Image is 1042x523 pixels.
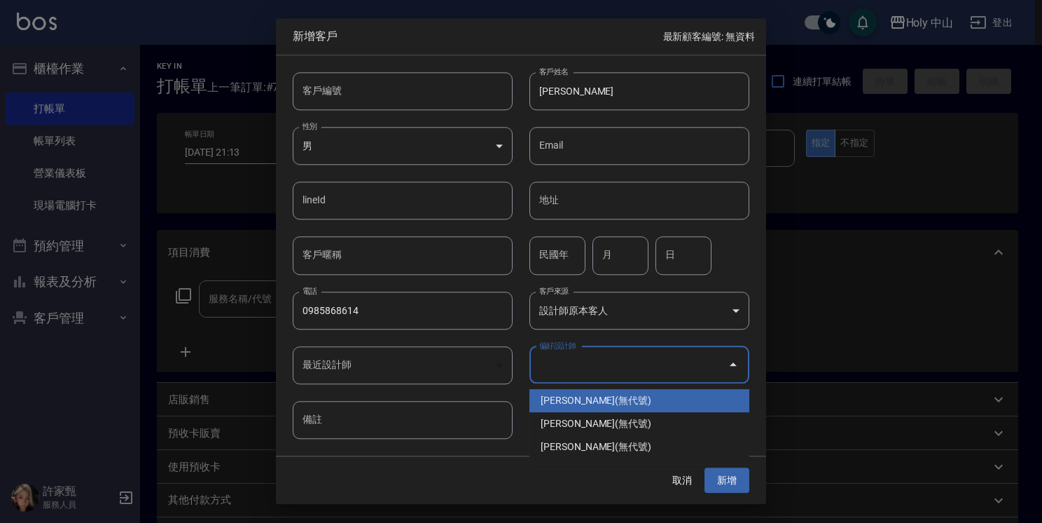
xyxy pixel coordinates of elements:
[529,412,749,435] li: [PERSON_NAME](無代號)
[293,127,513,165] div: 男
[704,468,749,494] button: 新增
[529,389,749,412] li: [PERSON_NAME](無代號)
[539,66,569,76] label: 客戶姓名
[722,354,744,376] button: Close
[539,285,569,296] label: 客戶來源
[663,29,755,44] p: 最新顧客編號: 無資料
[529,435,749,459] li: [PERSON_NAME](無代號)
[303,121,317,131] label: 性別
[293,29,663,43] span: 新增客戶
[303,285,317,296] label: 電話
[529,292,749,330] div: 設計師原本客人
[660,468,704,494] button: 取消
[539,340,576,351] label: 偏好設計師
